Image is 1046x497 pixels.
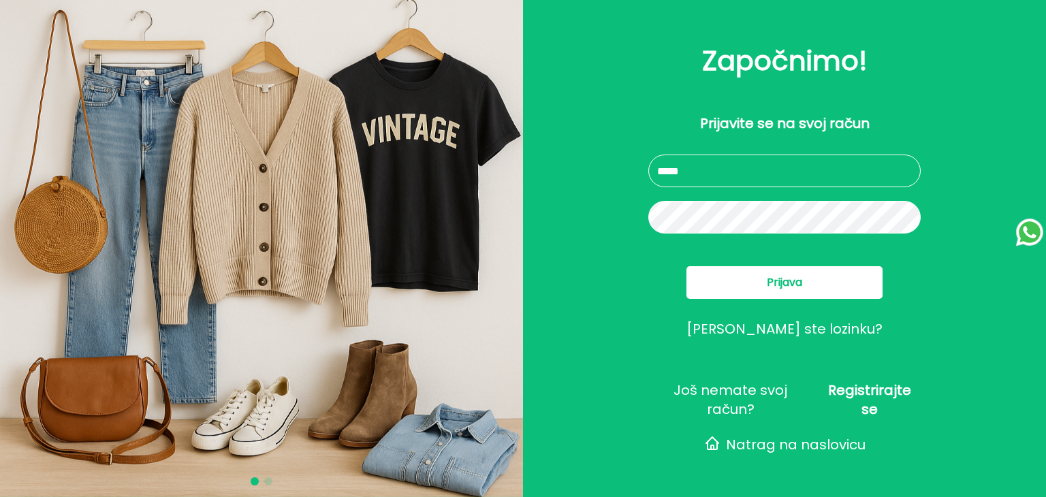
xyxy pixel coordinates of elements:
span: Prijava [767,274,802,291]
span: Registrirajte se [818,381,921,419]
button: [PERSON_NAME] ste lozinku? [686,321,883,337]
span: Natrag na naslovicu [726,435,866,454]
button: Još nemate svoj račun?Registrirajte se [648,391,921,408]
p: Prijavite se na svoj račun [700,114,870,133]
h2: Započnimo! [545,40,1024,81]
button: Natrag na naslovicu [648,435,921,451]
button: Prijava [686,266,883,299]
